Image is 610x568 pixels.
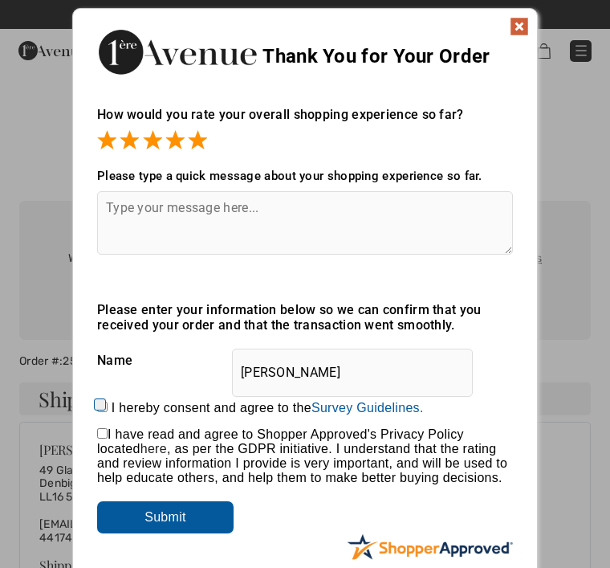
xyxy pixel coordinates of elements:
label: I hereby consent and agree to the [112,401,424,415]
input: Submit [97,501,234,533]
div: Name [97,341,513,381]
img: x [510,17,529,36]
div: How would you rate your overall shopping experience so far? [97,91,513,153]
a: here [140,442,167,456]
img: Thank You for Your Order [97,25,258,79]
span: I have read and agree to Shopper Approved's Privacy Policy located , as per the GDPR initiative. ... [97,427,507,484]
span: Thank You for Your Order [262,45,490,67]
div: Please enter your information below so we can confirm that you received your order and that the t... [97,302,513,333]
div: Please type a quick message about your shopping experience so far. [97,169,513,183]
a: Survey Guidelines. [311,401,424,415]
